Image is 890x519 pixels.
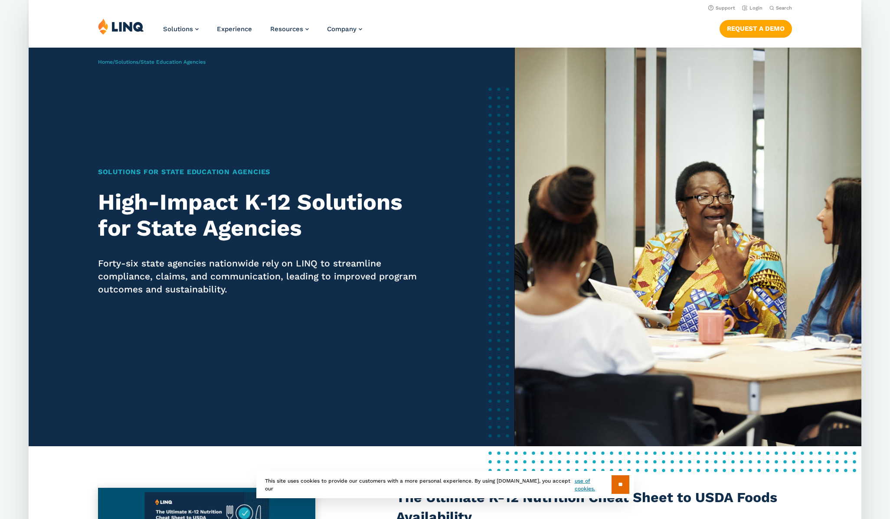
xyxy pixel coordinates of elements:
[217,25,252,33] a: Experience
[98,59,206,65] span: / /
[163,18,362,47] nav: Primary Navigation
[270,25,309,33] a: Resources
[720,20,792,37] a: Request a Demo
[270,25,303,33] span: Resources
[720,18,792,37] nav: Button Navigation
[256,471,634,498] div: This site uses cookies to provide our customers with a more personal experience. By using [DOMAIN...
[163,25,199,33] a: Solutions
[327,25,357,33] span: Company
[708,5,735,11] a: Support
[141,59,206,65] span: State Education Agencies
[115,59,138,65] a: Solutions
[327,25,362,33] a: Company
[514,48,861,446] img: Solutions for State Nutrition Banner
[776,5,792,11] span: Search
[98,257,426,296] p: Forty-six state agencies nationwide rely on LINQ to streamline compliance, claims, and communicat...
[769,5,792,11] button: Open Search Bar
[163,25,193,33] span: Solutions
[98,189,426,241] h2: High-Impact K‑12 Solutions for State Agencies
[98,59,113,65] a: Home
[742,5,762,11] a: Login
[575,477,612,493] a: use of cookies.
[98,167,426,177] h1: Solutions for State Education Agencies
[98,18,144,35] img: LINQ | K‑12 Software
[29,3,861,12] nav: Utility Navigation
